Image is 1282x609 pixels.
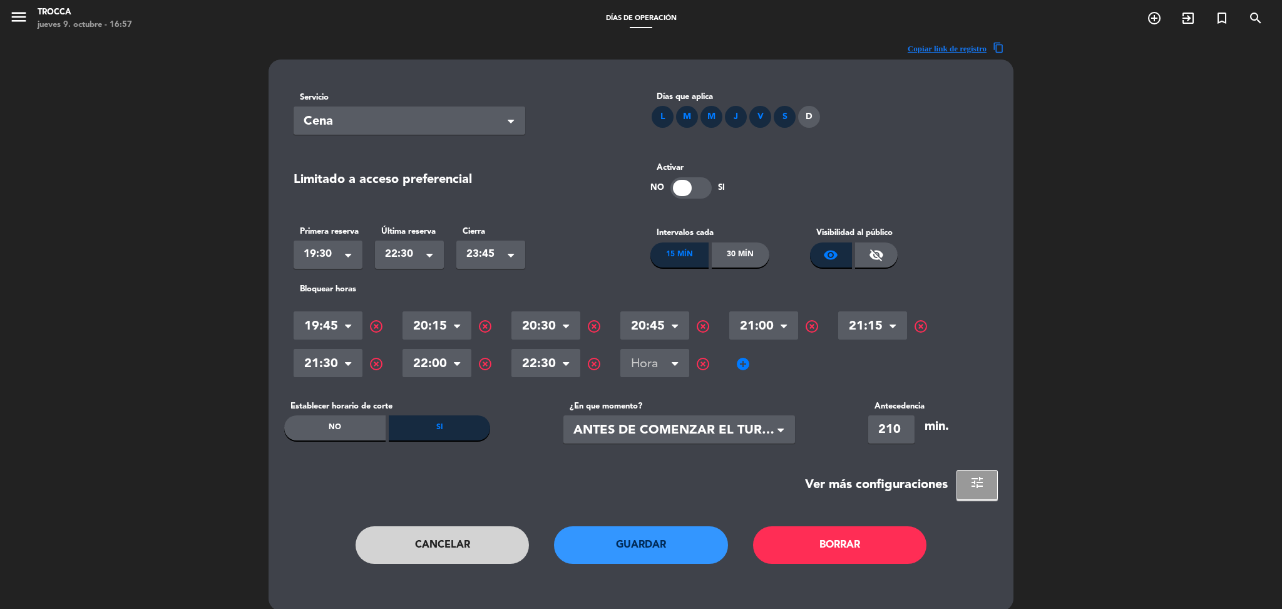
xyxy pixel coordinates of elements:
[284,400,490,413] label: Establecer horario de corte
[736,357,751,372] span: add_circle
[804,319,819,334] span: highlight_off
[1147,11,1162,26] i: add_circle_outline
[304,112,505,132] span: Cena
[563,400,795,413] label: ¿En que momento?
[369,319,384,334] span: highlight_off
[650,242,709,268] div: 15 Mín
[304,246,342,263] span: 19:30
[456,225,525,238] label: Cierra
[823,247,838,263] span: visibility
[1248,11,1263,26] i: search
[676,106,698,128] div: M
[385,246,424,263] span: 22:30
[478,357,493,372] span: highlight_off
[466,246,505,263] span: 23:45
[369,357,384,372] span: highlight_off
[753,526,927,564] button: Borrar
[805,475,948,496] div: Ver más configuraciones
[294,225,362,238] label: Primera reserva
[650,161,725,174] label: Activar
[554,526,728,564] button: Guardar
[695,357,710,372] span: highlight_off
[9,8,28,31] button: menu
[573,420,775,441] span: ANTES DE COMENZAR EL TURNO
[869,247,884,263] span: visibility_off
[294,91,525,104] label: Servicio
[868,400,925,413] label: Antecedencia
[868,415,915,444] input: 0
[294,170,472,190] div: Limitado a acceso preferencial
[798,106,820,128] div: D
[478,319,493,334] span: highlight_off
[587,319,602,334] span: highlight_off
[913,319,928,334] span: highlight_off
[650,226,810,239] label: Intervalos cada
[1214,11,1229,26] i: turned_in_not
[600,15,683,22] span: Días de Operación
[652,106,674,128] div: L
[38,6,132,19] div: Trocca
[284,415,386,440] div: No
[774,106,796,128] div: S
[925,417,949,437] div: min.
[956,470,998,500] button: tune
[650,90,988,103] div: Días que aplica
[294,283,988,296] label: Bloquear horas
[908,42,987,55] span: Copiar link de registro
[38,19,132,31] div: jueves 9. octubre - 16:57
[587,357,602,372] span: highlight_off
[700,106,722,128] div: M
[9,8,28,26] i: menu
[695,319,710,334] span: highlight_off
[712,242,770,268] div: 30 Mín
[725,106,747,128] div: J
[749,106,771,128] div: V
[375,225,444,238] label: Última reserva
[810,226,989,239] label: Visibilidad al público
[993,42,1004,55] span: content_copy
[970,475,985,490] span: tune
[356,526,530,564] button: Cancelar
[389,415,490,440] div: Si
[1181,11,1196,26] i: exit_to_app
